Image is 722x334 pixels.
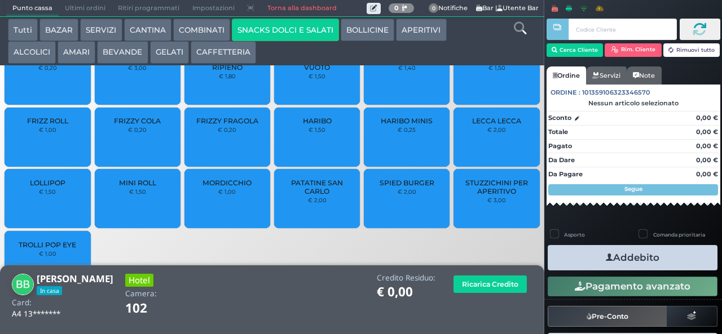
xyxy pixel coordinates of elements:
[696,114,718,122] strong: 0,00 €
[696,128,718,136] strong: 0,00 €
[547,66,586,84] a: Ordine
[173,19,230,41] button: COMBINATI
[547,43,604,57] button: Cerca Cliente
[112,1,186,16] span: Ritiri programmati
[488,64,505,71] small: € 1,50
[37,272,113,285] b: [PERSON_NAME]
[129,188,146,195] small: € 1,50
[6,1,59,16] span: Punto cassa
[696,170,718,178] strong: 0,00 €
[472,117,521,125] span: LECCA LECCA
[219,73,236,79] small: € 1,80
[696,142,718,150] strong: 0,00 €
[624,185,642,193] strong: Segue
[547,99,720,107] div: Nessun articolo selezionato
[128,64,147,71] small: € 3,00
[564,231,585,238] label: Asporto
[398,64,416,71] small: € 1,40
[398,188,416,195] small: € 2,00
[8,19,38,41] button: Tutti
[548,128,568,136] strong: Totale
[39,188,56,195] small: € 1,50
[487,197,506,203] small: € 3,00
[39,126,56,133] small: € 1,00
[186,1,241,16] span: Impostazioni
[548,170,583,178] strong: Da Pagare
[119,179,156,187] span: MINI ROLL
[191,41,256,64] button: CAFFETTERIA
[196,117,258,125] span: FRIZZY FRAGOLA
[396,19,446,41] button: APERITIVI
[114,117,161,125] span: FRIZZY COLA
[663,43,720,57] button: Rimuovi tutto
[653,231,705,238] label: Comanda prioritaria
[377,285,435,299] h1: € 0,00
[308,197,327,203] small: € 2,00
[429,3,439,14] span: 0
[202,179,252,187] span: MORDICCHIO
[605,43,662,57] button: Rim. Cliente
[548,156,575,164] strong: Da Dare
[125,290,157,298] h4: Camera:
[284,179,351,195] span: PATATINE SAN CARLO
[150,41,189,64] button: GELATI
[125,301,179,315] h1: 102
[394,4,399,12] b: 0
[39,250,56,257] small: € 1,00
[58,41,95,64] button: AMARI
[303,117,332,125] span: HARIBO
[8,41,56,64] button: ALCOLICI
[548,306,667,326] button: Pre-Conto
[548,142,572,150] strong: Pagato
[97,41,148,64] button: BEVANDE
[19,241,76,249] span: TROLLI POP EYE
[341,19,394,41] button: BOLLICINE
[551,88,580,97] span: Ordine :
[218,188,236,195] small: € 1,00
[128,126,147,133] small: € 0,20
[125,274,153,287] h3: Hotel
[487,126,506,133] small: € 2,00
[27,117,68,125] span: FRIZZ ROLL
[12,274,34,296] img: Beatrice Brambilla
[39,19,78,41] button: BAZAR
[59,1,112,16] span: Ultimi ordini
[12,299,32,307] h4: Card:
[548,245,717,270] button: Addebito
[586,66,627,84] a: Servizi
[309,73,325,79] small: € 1,50
[548,113,571,123] strong: Sconto
[569,19,676,40] input: Codice Cliente
[582,88,650,97] span: 101359106323346570
[463,179,530,195] span: STUZZICHINI PER APERITIVO
[454,275,527,293] button: Ricarica Credito
[380,179,434,187] span: SPIED BURGER
[261,1,342,16] a: Torna alla dashboard
[232,19,339,41] button: SNACKS DOLCI E SALATI
[30,179,65,187] span: LOLLIPOP
[218,126,236,133] small: € 0,20
[309,126,325,133] small: € 1,50
[696,156,718,164] strong: 0,00 €
[398,126,416,133] small: € 0,25
[548,277,717,296] button: Pagamento avanzato
[80,19,122,41] button: SERVIZI
[381,117,433,125] span: HARIBO MINIS
[377,274,435,282] h4: Credito Residuo:
[38,64,57,71] small: € 0,20
[37,286,62,295] span: In casa
[124,19,171,41] button: CANTINA
[627,66,661,84] a: Note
